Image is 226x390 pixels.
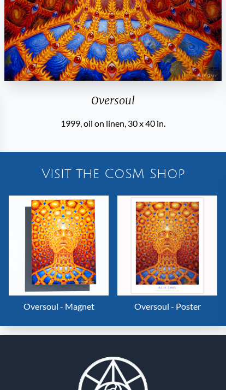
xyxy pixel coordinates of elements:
[9,296,109,317] div: Oversoul - Magnet
[9,196,109,296] img: Oversoul - Magnet
[117,196,217,317] a: Oversoul - Poster
[4,156,222,191] a: Visit the CoSM Shop
[9,196,109,317] a: Oversoul - Magnet
[117,296,217,317] div: Oversoul - Poster
[117,196,217,296] img: Oversoul - Poster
